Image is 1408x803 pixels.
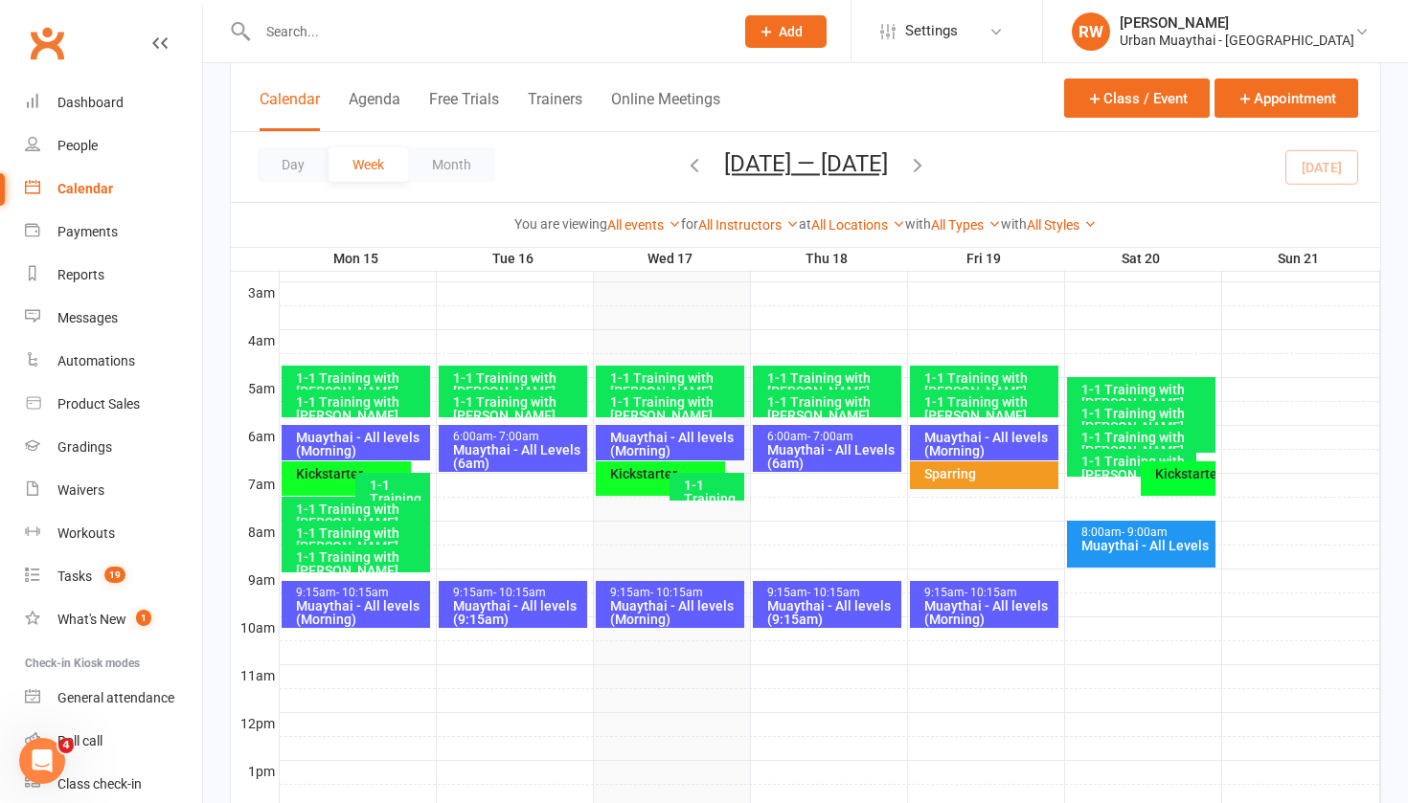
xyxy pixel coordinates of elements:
div: 1-1 Training with [PERSON_NAME] [369,479,426,532]
th: 3am [231,281,279,305]
span: 19 [104,567,125,583]
a: General attendance kiosk mode [25,677,202,720]
div: Muaythai - All levels (9:15am) [452,599,583,626]
span: Add [779,24,803,39]
div: 1-1 Training with [PERSON_NAME] [923,395,1055,422]
span: - 10:15am [807,586,860,599]
div: 1-1 Training with [PERSON_NAME] [1080,431,1212,457]
div: 1-1 Training with [PERSON_NAME] [609,371,740,398]
strong: with [905,216,931,232]
div: 1-1 Training with [PERSON_NAME] [1080,407,1212,434]
a: Tasks 19 [25,555,202,598]
th: Thu 18 [750,247,907,271]
button: Online Meetings [611,90,720,131]
div: Roll call [57,733,102,748]
span: - 9:00am [1122,525,1168,539]
button: Week [329,147,408,182]
div: Muaythai - All levels (Morning) [295,431,426,457]
div: Muaythai - All levels (Morning) [609,431,740,457]
th: Fri 19 [907,247,1064,271]
th: Tue 16 [436,247,593,271]
th: 10am [231,616,279,640]
th: 7am [231,473,279,497]
button: Day [258,147,329,182]
div: Payments [57,224,118,239]
a: Waivers [25,469,202,512]
a: Clubworx [23,19,71,67]
div: 1-1 Training with [PERSON_NAME] [683,479,740,532]
div: 1-1 Training with [PERSON_NAME] [295,395,426,422]
span: 1 [136,610,151,626]
a: Product Sales [25,383,202,426]
span: - 7:00am [493,430,539,443]
div: Kickstarter [1154,467,1212,480]
div: Sparring [923,467,1055,480]
th: Mon 15 [279,247,436,271]
a: Calendar [25,167,202,211]
button: Calendar [260,90,320,131]
div: 6:00am [766,431,897,443]
button: Agenda [349,90,400,131]
div: 9:15am [295,587,426,599]
div: Muaythai - All Levels (6am) [766,443,897,470]
a: Workouts [25,512,202,555]
button: [DATE] — [DATE] [724,150,888,177]
div: 1-1 Training with [PERSON_NAME] [295,502,426,529]
span: - 10:15am [493,586,546,599]
div: [PERSON_NAME] [1120,14,1354,32]
div: 1-1 Training with [PERSON_NAME] [923,371,1055,398]
a: All Instructors [698,217,799,233]
div: Kickstarter [295,467,407,480]
iframe: Intercom live chat [19,738,65,784]
div: 9:15am [766,587,897,599]
th: 4am [231,329,279,353]
div: Product Sales [57,396,140,412]
div: Class check-in [57,776,142,792]
th: 6am [231,425,279,449]
div: General attendance [57,690,174,705]
th: Sun 21 [1221,247,1380,271]
input: Search... [252,18,720,45]
div: 1-1 Training with [PERSON_NAME] [1080,383,1212,410]
div: Waivers [57,482,104,498]
div: RW [1072,12,1110,51]
div: Messages [57,310,118,325]
div: 1-1 Training with [PERSON_NAME] [766,395,897,422]
span: - 10:15am [650,586,703,599]
th: Sat 20 [1064,247,1221,271]
a: People [25,124,202,167]
a: Gradings [25,426,202,469]
div: Muaythai - All levels (Morning) [609,599,740,626]
div: Gradings [57,439,112,455]
th: 11am [231,664,279,688]
div: Muaythai - All levels (9:15am) [766,599,897,626]
div: 1-1 Training with [PERSON_NAME] [452,395,583,422]
div: Muaythai - All Levels (6am) [452,443,583,470]
a: All events [607,217,681,233]
span: - 10:15am [336,586,389,599]
th: 9am [231,569,279,592]
span: - 10:15am [965,586,1017,599]
button: Add [745,15,827,48]
div: 1-1 Training with [PERSON_NAME] [609,395,740,422]
div: 9:15am [452,587,583,599]
div: Muaythai - All Levels [1080,539,1212,552]
div: 9:15am [923,587,1055,599]
div: 8:00am [1080,526,1212,539]
span: Settings [905,10,958,53]
strong: at [799,216,811,232]
th: 8am [231,521,279,545]
th: 1pm [231,760,279,784]
th: 5am [231,377,279,401]
div: Automations [57,353,135,368]
div: Muaythai - All levels (Morning) [295,599,426,626]
a: Automations [25,340,202,383]
a: What's New1 [25,598,202,641]
a: Payments [25,211,202,254]
div: 9:15am [609,587,740,599]
div: People [57,138,98,153]
div: Calendar [57,181,113,196]
div: Kickstarter [609,467,721,480]
button: Trainers [528,90,582,131]
a: Messages [25,297,202,340]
